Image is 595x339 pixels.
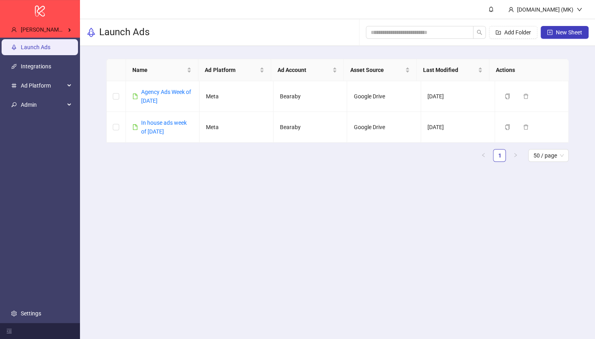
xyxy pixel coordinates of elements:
span: search [477,30,482,35]
span: Ad Account [278,66,331,74]
span: Asset Source [350,66,403,74]
span: copy [505,94,510,99]
td: Bearaby [274,81,347,112]
span: Last Modified [423,66,476,74]
div: Page Size [528,149,569,162]
li: Next Page [509,149,522,162]
li: Previous Page [477,149,490,162]
span: [PERSON_NAME] Kitchn / Bearaby [21,26,106,33]
span: 50 / page [533,150,564,162]
td: Google Drive [347,112,421,143]
span: key [11,102,17,108]
a: Integrations [21,63,51,70]
div: [DOMAIN_NAME] (MK) [514,5,577,14]
th: Ad Platform [198,59,271,81]
a: Agency Ads Week of [DATE] [141,89,191,104]
span: delete [523,124,529,130]
span: file [132,94,138,99]
span: Ad Platform [205,66,258,74]
span: menu-fold [6,328,12,334]
span: Admin [21,97,65,113]
span: Ad Platform [21,78,65,94]
a: Launch Ads [21,44,50,50]
span: file [132,124,138,130]
span: down [577,7,582,12]
button: New Sheet [541,26,589,39]
span: user [11,27,17,32]
td: [DATE] [421,81,495,112]
span: copy [505,124,510,130]
span: rocket [86,28,96,37]
button: Add Folder [489,26,537,39]
span: Name [132,66,186,74]
td: Bearaby [274,112,347,143]
td: [DATE] [421,112,495,143]
button: left [477,149,490,162]
span: delete [523,94,529,99]
span: folder-add [495,30,501,35]
td: Meta [200,112,274,143]
a: In house ads week of [DATE] [141,120,187,135]
span: right [513,153,518,158]
span: user [508,7,514,12]
span: left [481,153,486,158]
span: plus-square [547,30,553,35]
a: Settings [21,310,41,317]
td: Meta [200,81,274,112]
h3: Launch Ads [99,26,150,39]
span: number [11,83,17,88]
td: Google Drive [347,81,421,112]
a: 1 [493,150,505,162]
th: Last Modified [417,59,489,81]
span: New Sheet [556,29,582,36]
li: 1 [493,149,506,162]
th: Actions [489,59,562,81]
span: Add Folder [504,29,531,36]
button: right [509,149,522,162]
th: Asset Source [344,59,417,81]
th: Ad Account [271,59,344,81]
span: bell [488,6,494,12]
th: Name [126,59,199,81]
